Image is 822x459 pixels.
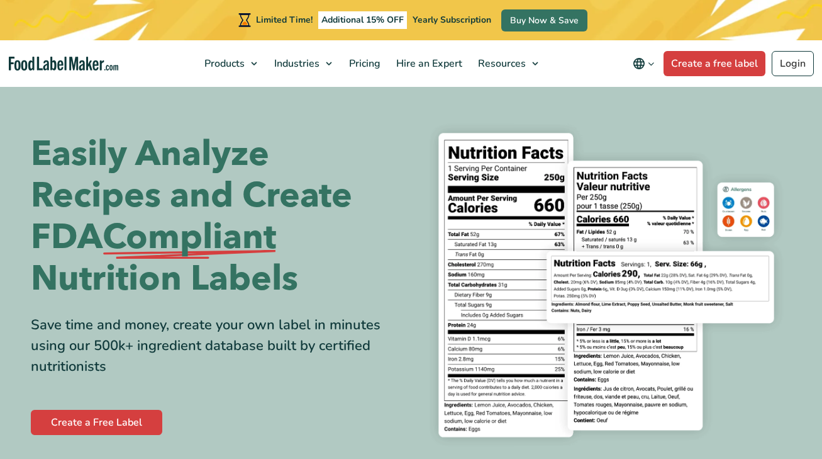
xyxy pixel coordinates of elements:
a: Food Label Maker homepage [9,57,119,71]
a: Buy Now & Save [501,9,587,31]
a: Create a Free Label [31,410,162,435]
a: Hire an Expert [389,40,467,87]
span: Compliant [103,217,276,258]
a: Pricing [342,40,386,87]
span: Products [201,57,246,71]
span: Pricing [345,57,382,71]
div: Save time and money, create your own label in minutes using our 500k+ ingredient database built b... [31,315,402,377]
span: Yearly Subscription [413,14,491,26]
span: Hire an Expert [392,57,464,71]
span: Limited Time! [256,14,313,26]
a: Products [197,40,264,87]
h1: Easily Analyze Recipes and Create FDA Nutrition Labels [31,133,402,300]
button: Change language [624,51,664,76]
span: Additional 15% OFF [318,11,407,29]
a: Login [772,51,814,76]
a: Resources [470,40,545,87]
a: Industries [267,40,338,87]
span: Resources [474,57,527,71]
span: Industries [270,57,321,71]
a: Create a free label [664,51,765,76]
